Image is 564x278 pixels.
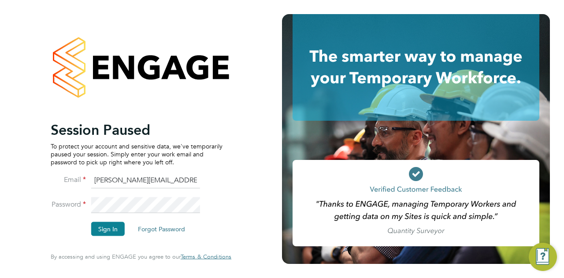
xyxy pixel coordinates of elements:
label: Email [51,175,86,184]
input: Enter your work email... [91,173,200,189]
button: Forgot Password [131,222,192,236]
span: By accessing and using ENGAGE you agree to our [51,253,231,260]
h2: Session Paused [51,121,223,138]
button: Engage Resource Center [529,243,557,271]
p: To protect your account and sensitive data, we've temporarily paused your session. Simply enter y... [51,142,223,166]
button: Sign In [91,222,125,236]
a: Terms & Conditions [181,253,231,260]
label: Password [51,200,86,209]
